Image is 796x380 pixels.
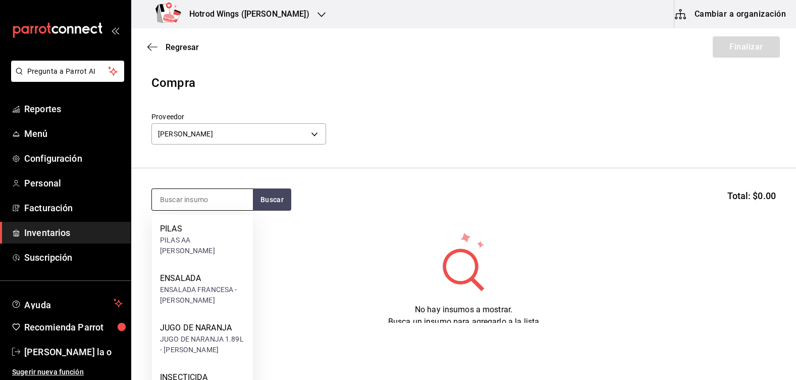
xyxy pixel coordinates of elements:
span: Configuración [24,152,123,165]
div: Compra [151,74,776,92]
div: JUGO DE NARANJA [160,322,245,334]
span: [PERSON_NAME] la o [24,345,123,359]
span: Pregunta a Parrot AI [27,66,109,77]
div: PILAS [160,223,245,235]
label: Proveedor [151,113,326,120]
button: open_drawer_menu [111,26,119,34]
span: Reportes [24,102,123,116]
span: Inventarios [24,226,123,240]
div: [PERSON_NAME] [151,123,326,145]
span: Menú [24,127,123,140]
span: Regresar [166,42,199,52]
a: Pregunta a Parrot AI [7,73,124,84]
div: ENSALADA [160,272,245,284]
span: No hay insumos a mostrar. Busca un insumo para agregarlo a la lista [388,305,539,326]
h3: Hotrod Wings ([PERSON_NAME]) [181,8,309,20]
div: JUGO DE NARANJA 1.89L - [PERSON_NAME] [160,334,245,355]
span: Sugerir nueva función [12,367,123,377]
span: Recomienda Parrot [24,320,123,334]
span: Suscripción [24,251,123,264]
div: ENSALADA FRANCESA - [PERSON_NAME] [160,284,245,306]
span: Total: $0.00 [727,189,776,203]
button: Pregunta a Parrot AI [11,61,124,82]
input: Buscar insumo [152,189,253,210]
button: Regresar [147,42,199,52]
button: Buscar [253,188,291,211]
span: Ayuda [24,297,110,309]
span: Facturación [24,201,123,215]
div: PILAS AA [PERSON_NAME] [160,235,245,256]
span: Personal [24,176,123,190]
